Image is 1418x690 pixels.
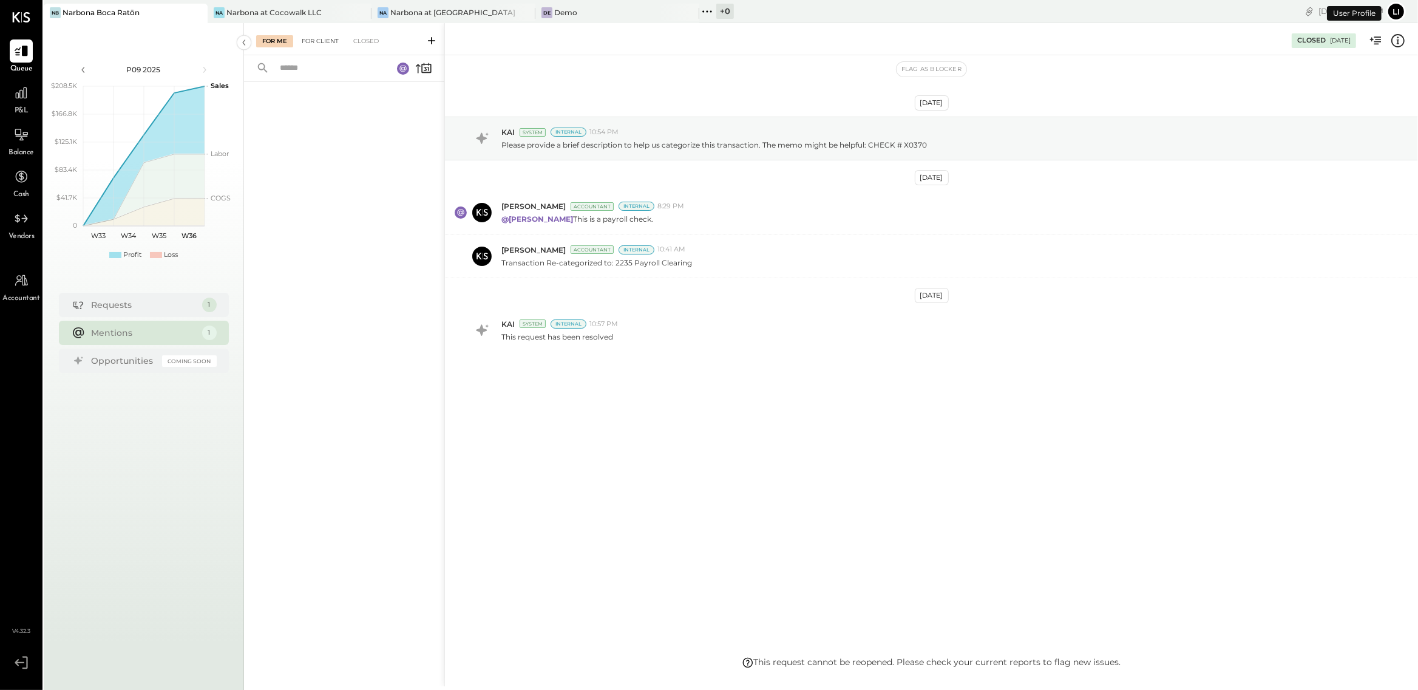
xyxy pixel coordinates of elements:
a: Vendors [1,207,42,242]
a: P&L [1,81,42,117]
div: Mentions [92,327,196,339]
span: [PERSON_NAME] [501,245,566,255]
span: Queue [10,64,33,75]
text: W33 [91,231,106,240]
div: For Me [256,35,293,47]
div: System [520,319,546,328]
text: Labor [211,149,229,158]
div: Internal [551,319,586,329]
div: NB [50,7,61,18]
span: 10:41 AM [657,245,685,254]
div: Accountant [571,202,614,211]
button: Flag as Blocker [897,62,966,77]
strong: @[PERSON_NAME] [501,214,573,224]
text: $166.8K [52,109,77,118]
div: [DATE] [915,170,949,185]
div: Coming Soon [162,355,217,367]
div: [DATE] [1330,36,1351,45]
div: copy link [1303,5,1315,18]
span: [PERSON_NAME] [501,201,566,211]
a: Balance [1,123,42,159]
div: P09 2025 [92,64,195,75]
div: 1 [202,326,217,340]
span: 10:54 PM [589,128,619,137]
text: $125.1K [55,137,77,146]
text: 0 [73,221,77,230]
div: Demo [554,7,577,18]
div: Profit [123,250,141,260]
span: KAI [501,319,515,329]
p: This request has been resolved [501,332,613,342]
div: [DATE] [915,288,949,303]
p: This is a payroll check. [501,214,653,224]
div: Na [214,7,225,18]
button: Li [1386,2,1406,21]
div: System [520,128,546,137]
span: Cash [13,190,29,200]
div: Internal [619,202,654,211]
div: De [541,7,552,18]
text: COGS [211,194,231,202]
div: Narbona Boca Ratōn [63,7,140,18]
div: Loss [164,250,178,260]
div: User Profile [1327,6,1382,21]
text: W34 [121,231,137,240]
div: Requests [92,299,196,311]
text: $208.5K [51,81,77,90]
text: Sales [211,81,229,90]
span: P&L [15,106,29,117]
text: $41.7K [56,193,77,202]
span: Balance [8,148,34,159]
span: 8:29 PM [657,202,684,211]
div: Narbona at [GEOGRAPHIC_DATA] LLC [390,7,517,18]
div: Internal [551,128,586,137]
span: Accountant [3,293,40,304]
a: Cash [1,165,42,200]
span: KAI [501,127,515,137]
text: $83.4K [55,165,77,174]
div: 1 [202,298,217,312]
a: Queue [1,39,42,75]
div: [DATE] [915,95,949,111]
div: For Client [296,35,345,47]
div: Closed [347,35,385,47]
span: Vendors [8,231,35,242]
div: Opportunities [92,355,156,367]
span: 10:57 PM [589,319,618,329]
div: Internal [619,245,654,254]
div: Na [378,7,388,18]
div: [DATE] [1318,5,1383,17]
div: Narbona at Cocowalk LLC [226,7,322,18]
text: W36 [181,231,197,240]
div: Accountant [571,245,614,254]
div: + 0 [716,4,734,19]
text: W35 [152,231,166,240]
p: Please provide a brief description to help us categorize this transaction. The memo might be help... [501,140,927,150]
p: Transaction Re-categorized to: 2235 Payroll Clearing [501,258,692,268]
div: Closed [1297,36,1326,46]
a: Accountant [1,269,42,304]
